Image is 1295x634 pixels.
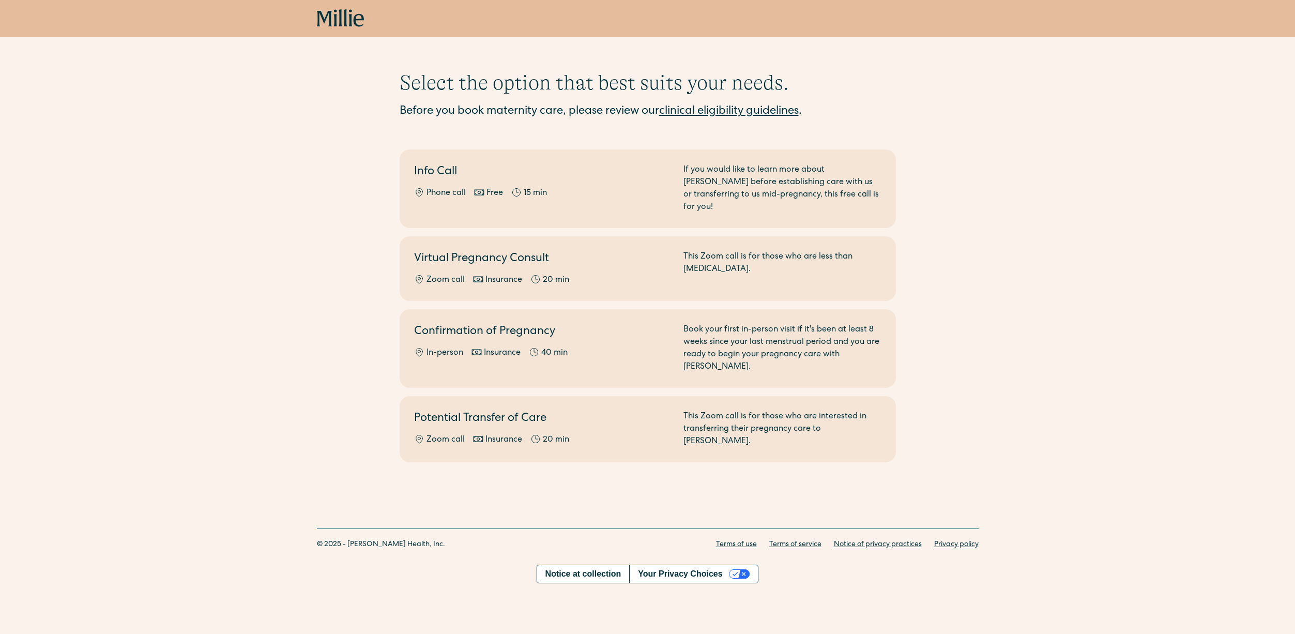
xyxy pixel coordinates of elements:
div: Free [486,187,503,200]
div: Insurance [485,434,522,446]
div: If you would like to learn more about [PERSON_NAME] before establishing care with us or transferr... [683,164,881,214]
a: Notice of privacy practices [834,539,922,550]
div: Insurance [484,347,521,359]
a: Notice at collection [537,565,630,583]
div: Before you book maternity care, please review our . [400,103,896,120]
a: Terms of use [716,539,757,550]
h2: Potential Transfer of Care [414,411,671,428]
div: Insurance [485,274,522,286]
div: This Zoom call is for those who are interested in transferring their pregnancy care to [PERSON_NA... [683,411,881,448]
a: Privacy policy [934,539,979,550]
div: 20 min [543,434,569,446]
div: © 2025 - [PERSON_NAME] Health, Inc. [317,539,445,550]
div: 40 min [541,347,568,359]
a: Info CallPhone callFree15 minIf you would like to learn more about [PERSON_NAME] before establish... [400,149,896,228]
h2: Virtual Pregnancy Consult [414,251,671,268]
div: Zoom call [426,274,465,286]
div: This Zoom call is for those who are less than [MEDICAL_DATA]. [683,251,881,286]
h1: Select the option that best suits your needs. [400,70,896,95]
button: Your Privacy Choices [629,565,758,583]
a: clinical eligibility guidelines [659,106,799,117]
a: Potential Transfer of CareZoom callInsurance20 minThis Zoom call is for those who are interested ... [400,396,896,462]
div: 15 min [524,187,547,200]
a: Confirmation of PregnancyIn-personInsurance40 minBook your first in-person visit if it's been at ... [400,309,896,388]
h2: Info Call [414,164,671,181]
div: Book your first in-person visit if it's been at least 8 weeks since your last menstrual period an... [683,324,881,373]
div: 20 min [543,274,569,286]
div: In-person [426,347,463,359]
h2: Confirmation of Pregnancy [414,324,671,341]
a: Virtual Pregnancy ConsultZoom callInsurance20 minThis Zoom call is for those who are less than [M... [400,236,896,301]
div: Zoom call [426,434,465,446]
a: Terms of service [769,539,821,550]
div: Phone call [426,187,466,200]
